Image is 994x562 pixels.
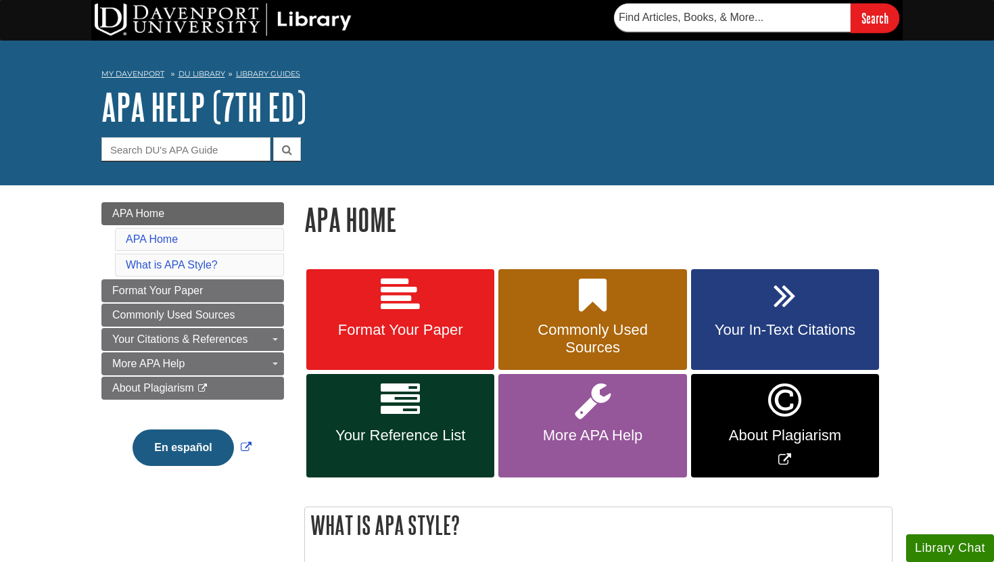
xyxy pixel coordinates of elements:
[508,427,676,444] span: More APA Help
[306,269,494,371] a: Format Your Paper
[305,507,892,543] h2: What is APA Style?
[129,442,254,453] a: Link opens in new window
[498,269,686,371] a: Commonly Used Sources
[701,427,869,444] span: About Plagiarism
[95,3,352,36] img: DU Library
[101,86,306,128] a: APA Help (7th Ed)
[614,3,851,32] input: Find Articles, Books, & More...
[112,208,164,219] span: APA Home
[112,285,203,296] span: Format Your Paper
[316,321,484,339] span: Format Your Paper
[701,321,869,339] span: Your In-Text Citations
[101,65,893,87] nav: breadcrumb
[304,202,893,237] h1: APA Home
[851,3,899,32] input: Search
[906,534,994,562] button: Library Chat
[691,374,879,477] a: Link opens in new window
[316,427,484,444] span: Your Reference List
[112,382,194,394] span: About Plagiarism
[101,328,284,351] a: Your Citations & References
[101,352,284,375] a: More APA Help
[508,321,676,356] span: Commonly Used Sources
[133,429,233,466] button: En español
[112,309,235,321] span: Commonly Used Sources
[179,69,225,78] a: DU Library
[101,202,284,489] div: Guide Page Menu
[126,233,178,245] a: APA Home
[691,269,879,371] a: Your In-Text Citations
[236,69,300,78] a: Library Guides
[306,374,494,477] a: Your Reference List
[197,384,208,393] i: This link opens in a new window
[498,374,686,477] a: More APA Help
[614,3,899,32] form: Searches DU Library's articles, books, and more
[101,137,270,161] input: Search DU's APA Guide
[112,358,185,369] span: More APA Help
[101,304,284,327] a: Commonly Used Sources
[101,202,284,225] a: APA Home
[126,259,218,271] a: What is APA Style?
[101,68,164,80] a: My Davenport
[101,377,284,400] a: About Plagiarism
[112,333,247,345] span: Your Citations & References
[101,279,284,302] a: Format Your Paper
